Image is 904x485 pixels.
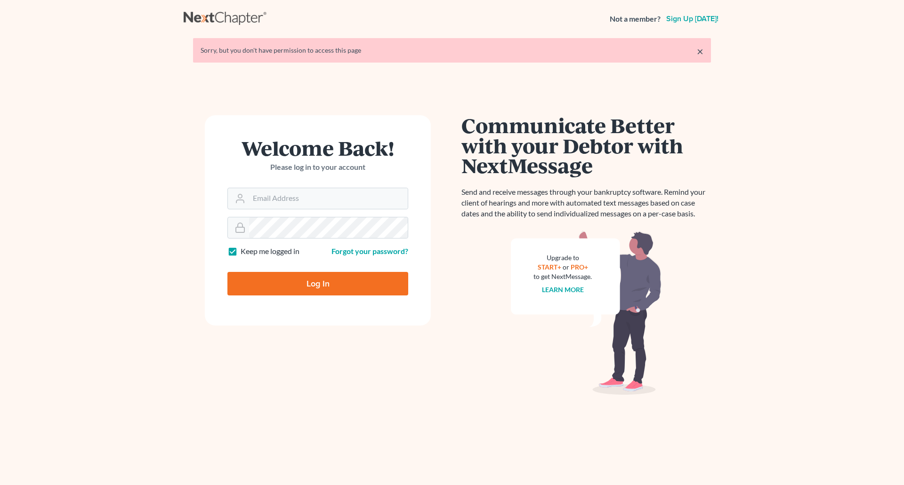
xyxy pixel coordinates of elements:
[227,138,408,158] h1: Welcome Back!
[664,15,720,23] a: Sign up [DATE]!
[610,14,661,24] strong: Not a member?
[697,46,703,57] a: ×
[461,115,711,175] h1: Communicate Better with your Debtor with NextMessage
[201,46,703,55] div: Sorry, but you don't have permission to access this page
[511,231,662,395] img: nextmessage_bg-59042aed3d76b12b5cd301f8e5b87938c9018125f34e5fa2b7a6b67550977c72.svg
[461,187,711,219] p: Send and receive messages through your bankruptcy software. Remind your client of hearings and mo...
[538,263,561,271] a: START+
[227,272,408,295] input: Log In
[533,253,592,262] div: Upgrade to
[563,263,569,271] span: or
[542,286,584,294] a: Learn more
[331,246,408,255] a: Forgot your password?
[533,272,592,281] div: to get NextMessage.
[571,263,588,271] a: PRO+
[227,162,408,173] p: Please log in to your account
[241,246,299,257] label: Keep me logged in
[249,188,408,209] input: Email Address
